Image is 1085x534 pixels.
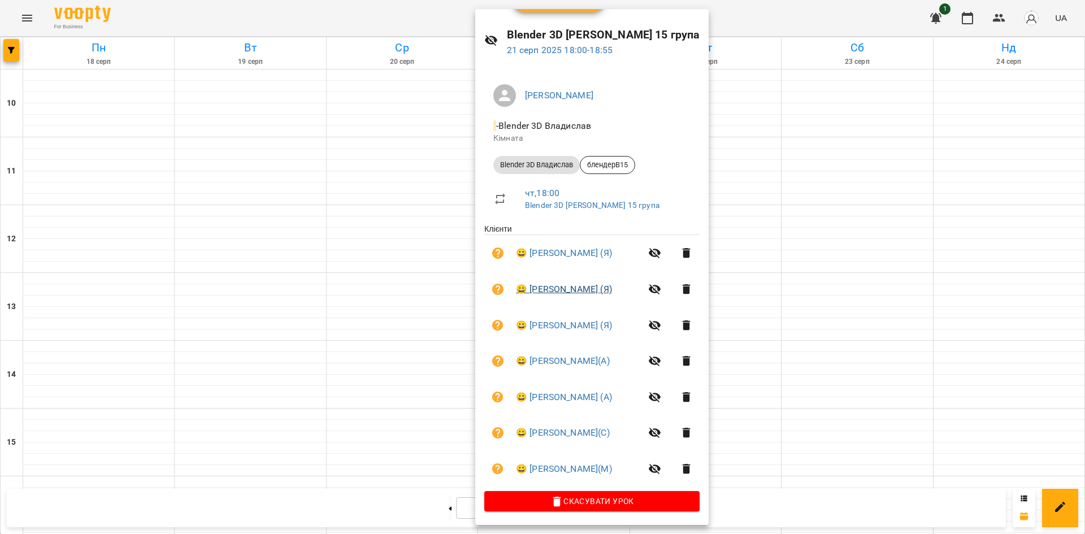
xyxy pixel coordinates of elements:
[580,156,635,174] div: блендерВ15
[493,494,691,508] span: Скасувати Урок
[525,201,659,210] a: Blender 3D [PERSON_NAME] 15 група
[525,188,559,198] a: чт , 18:00
[516,283,612,296] a: 😀 [PERSON_NAME] (Я)
[484,455,511,483] button: Візит ще не сплачено. Додати оплату?
[484,384,511,411] button: Візит ще не сплачено. Додати оплату?
[516,354,610,368] a: 😀 [PERSON_NAME](А)
[507,45,613,55] a: 21 серп 2025 18:00-18:55
[484,419,511,446] button: Візит ще не сплачено. Додати оплату?
[516,462,612,476] a: 😀 [PERSON_NAME](М)
[484,491,700,511] button: Скасувати Урок
[484,348,511,375] button: Візит ще не сплачено. Додати оплату?
[516,246,612,260] a: 😀 [PERSON_NAME] (Я)
[484,312,511,339] button: Візит ще не сплачено. Додати оплату?
[516,319,612,332] a: 😀 [PERSON_NAME] (Я)
[493,133,691,144] p: Кімната
[525,90,593,101] a: [PERSON_NAME]
[493,160,580,170] span: Blender 3D Владислав
[493,120,593,131] span: - Blender 3D Владислав
[516,390,612,404] a: 😀 [PERSON_NAME] (А)
[507,26,700,44] h6: Blender 3D [PERSON_NAME] 15 група
[580,160,635,170] span: блендерВ15
[516,426,610,440] a: 😀 [PERSON_NAME](С)
[484,223,700,491] ul: Клієнти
